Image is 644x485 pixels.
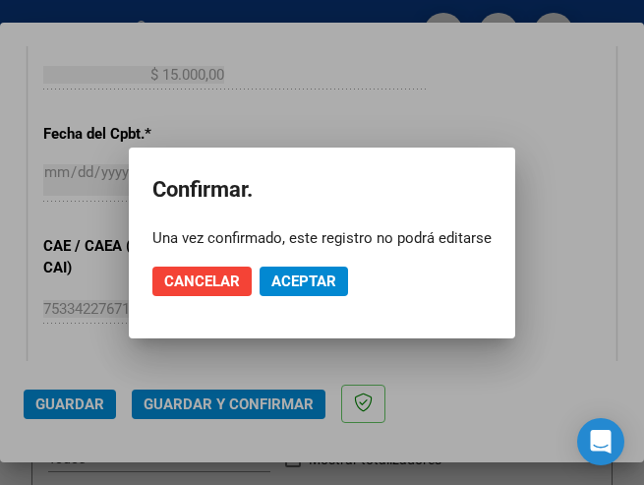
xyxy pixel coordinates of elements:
div: Una vez confirmado, este registro no podrá editarse [152,228,492,248]
div: Open Intercom Messenger [577,418,624,465]
button: Aceptar [260,267,348,296]
span: Aceptar [271,273,336,290]
button: Cancelar [152,267,252,296]
h2: Confirmar. [152,171,492,209]
span: Cancelar [164,273,240,290]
